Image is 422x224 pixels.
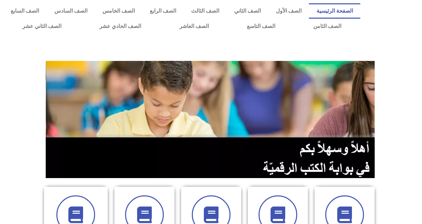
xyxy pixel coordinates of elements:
a: الصف الأول [268,3,309,19]
a: الصف الثالث [183,3,227,19]
a: الصف الثاني عشر [3,19,80,34]
a: الصف الثامن [294,19,360,34]
a: الصف العاشر [160,19,228,34]
a: الصف الخامس [95,3,142,19]
a: الصف السادس [47,3,95,19]
a: الصفحة الرئيسية [309,3,360,19]
a: الصف السابع [3,3,47,19]
a: الصف التاسع [228,19,294,34]
a: الصف الرابع [142,3,183,19]
a: الصف الثاني [227,3,268,19]
a: الصف الحادي عشر [80,19,160,34]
